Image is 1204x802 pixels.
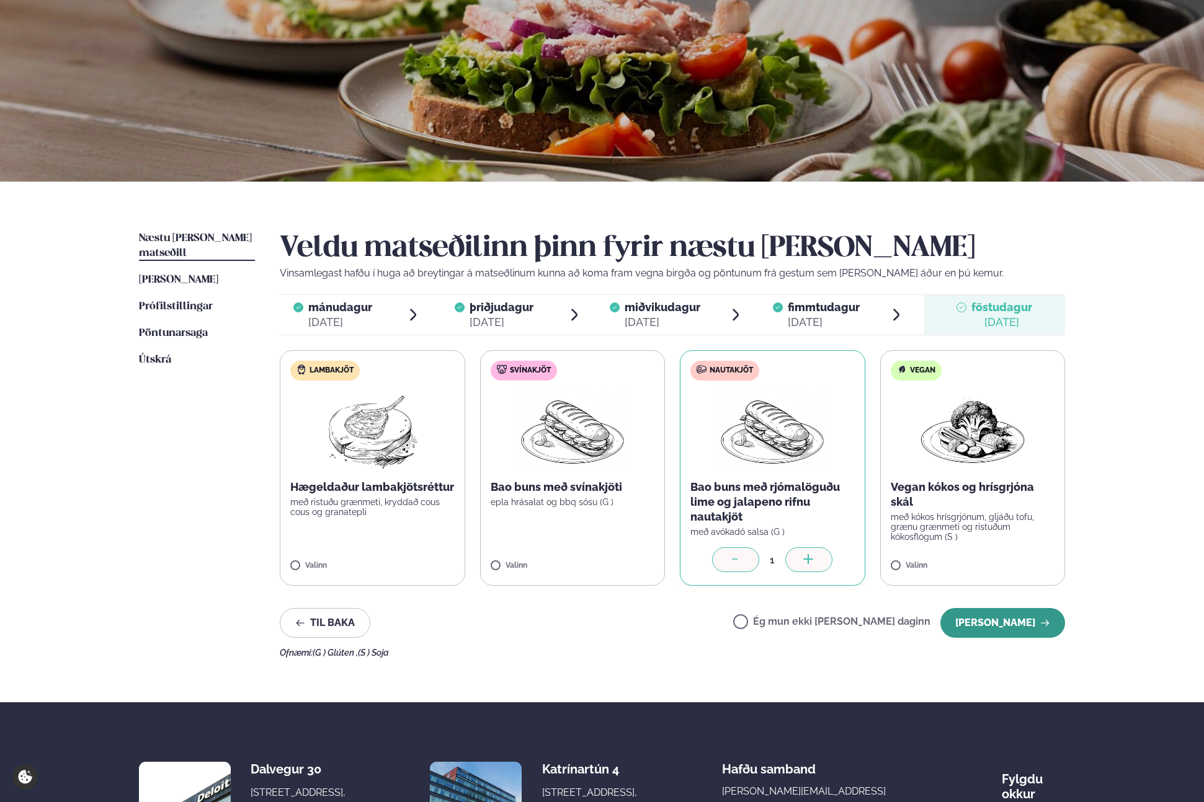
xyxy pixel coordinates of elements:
[251,762,349,777] div: Dalvegur 30
[12,764,38,790] a: Cookie settings
[940,608,1065,638] button: [PERSON_NAME]
[971,315,1032,330] div: [DATE]
[313,648,358,658] span: (G ) Glúten ,
[139,273,218,288] a: [PERSON_NAME]
[139,328,208,338] span: Pöntunarsaga
[310,366,354,376] span: Lambakjöt
[718,390,827,470] img: Panini.png
[788,301,860,314] span: fimmtudagur
[891,512,1055,542] p: með kókos hrísgrjónum, gljáðu tofu, grænu grænmeti og ristuðum kókosflögum (S )
[139,326,208,341] a: Pöntunarsaga
[139,233,252,258] span: Næstu [PERSON_NAME] matseðill
[759,553,785,567] div: 1
[470,301,533,314] span: þriðjudagur
[897,364,907,374] img: Vegan.svg
[542,762,641,777] div: Katrínartún 4
[308,315,372,330] div: [DATE]
[280,608,370,638] button: Til baka
[788,315,860,330] div: [DATE]
[891,480,1055,509] p: Vegan kókos og hrísgrjóna skál
[318,390,427,470] img: Lamb-Meat.png
[139,299,213,314] a: Prófílstillingar
[497,364,507,374] img: pork.svg
[290,497,455,517] p: með ristuðu grænmeti, kryddað cous cous og granatepli
[510,366,551,376] span: Svínakjöt
[690,527,855,537] p: með avókadó salsa (G )
[139,301,213,312] span: Prófílstillingar
[358,648,389,658] span: (S ) Soja
[697,364,707,374] img: beef.svg
[722,752,816,777] span: Hafðu samband
[1002,762,1065,801] div: Fylgdu okkur
[910,366,935,376] span: Vegan
[139,355,171,365] span: Útskrá
[280,648,1065,658] div: Ofnæmi:
[290,480,455,495] p: Hægeldaður lambakjötsréttur
[690,480,855,524] p: Bao buns með rjómalöguðu lime og jalapeno rifnu nautakjöt
[625,315,700,330] div: [DATE]
[491,480,655,495] p: Bao buns með svínakjöti
[280,266,1065,281] p: Vinsamlegast hafðu í huga að breytingar á matseðlinum kunna að koma fram vegna birgða og pöntunum...
[139,275,218,285] span: [PERSON_NAME]
[297,364,306,374] img: Lamb.svg
[470,315,533,330] div: [DATE]
[971,301,1032,314] span: föstudagur
[308,301,372,314] span: mánudagur
[491,497,655,507] p: epla hrásalat og bbq sósu (G )
[710,366,753,376] span: Nautakjöt
[518,390,627,470] img: Panini.png
[139,353,171,368] a: Útskrá
[280,231,1065,266] h2: Veldu matseðilinn þinn fyrir næstu [PERSON_NAME]
[918,390,1027,470] img: Vegan.png
[139,231,255,261] a: Næstu [PERSON_NAME] matseðill
[625,301,700,314] span: miðvikudagur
